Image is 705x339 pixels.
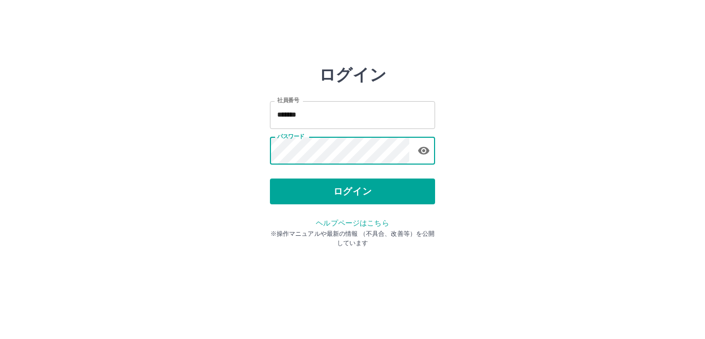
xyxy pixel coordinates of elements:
[270,179,435,204] button: ログイン
[277,96,299,104] label: 社員番号
[270,229,435,248] p: ※操作マニュアルや最新の情報 （不具合、改善等）を公開しています
[277,133,305,140] label: パスワード
[316,219,389,227] a: ヘルプページはこちら
[319,65,387,85] h2: ログイン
